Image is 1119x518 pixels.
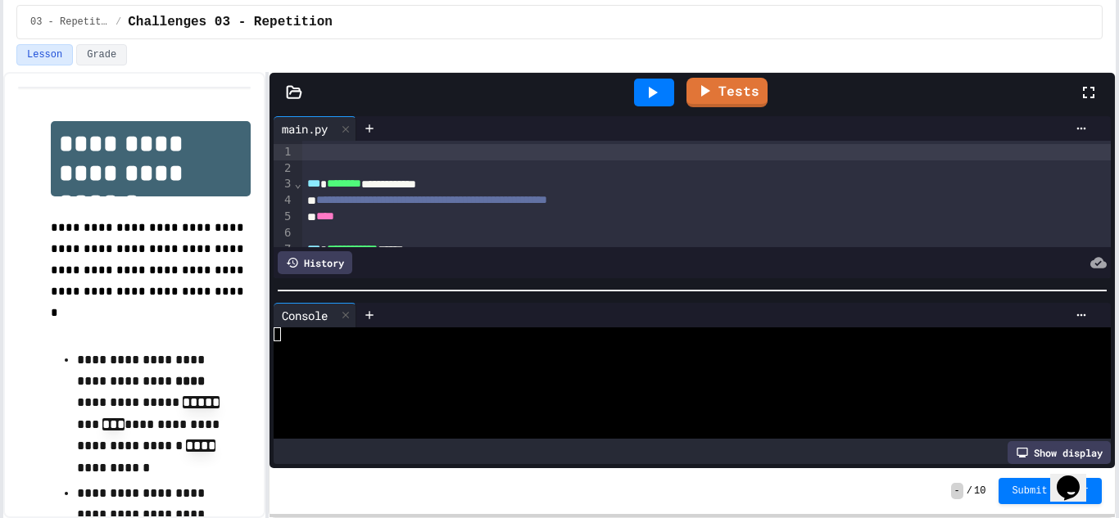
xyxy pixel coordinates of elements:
[278,251,352,274] div: History
[274,192,294,209] div: 4
[293,177,301,190] span: Fold line
[293,242,301,255] span: Fold line
[274,225,294,241] div: 6
[274,176,294,192] div: 3
[274,303,356,327] div: Console
[128,12,333,32] span: Challenges 03 - Repetition
[274,241,294,258] div: 7
[274,209,294,225] div: 5
[686,78,768,107] a: Tests
[16,44,73,65] button: Lesson
[999,478,1102,504] button: Submit Answer
[274,120,336,137] div: main.py
[274,160,294,177] div: 2
[974,484,985,498] span: 10
[1008,441,1111,464] div: Show display
[1050,453,1103,502] iframe: chat widget
[30,16,109,29] span: 03 - Repetition (while and for)
[951,483,963,499] span: -
[274,307,336,324] div: Console
[76,44,127,65] button: Grade
[967,484,972,498] span: /
[116,16,121,29] span: /
[274,116,356,141] div: main.py
[274,144,294,160] div: 1
[1012,484,1089,498] span: Submit Answer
